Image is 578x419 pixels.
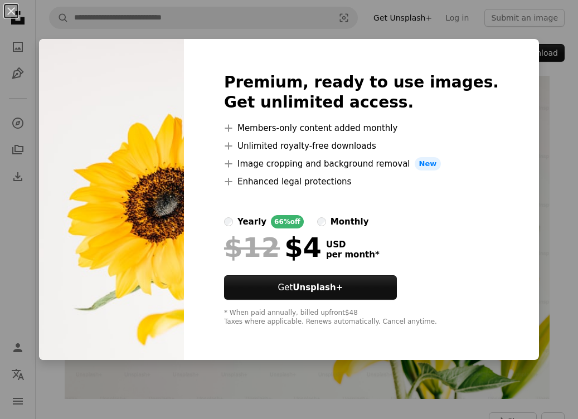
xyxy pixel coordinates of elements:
li: Image cropping and background removal [224,157,499,170]
strong: Unsplash+ [293,282,343,293]
div: yearly [237,215,266,228]
li: Unlimited royalty-free downloads [224,139,499,153]
span: USD [326,240,380,250]
div: * When paid annually, billed upfront $48 Taxes where applicable. Renews automatically. Cancel any... [224,309,499,327]
span: per month * [326,250,380,260]
li: Members-only content added monthly [224,121,499,135]
li: Enhanced legal protections [224,175,499,188]
button: GetUnsplash+ [224,275,397,300]
div: monthly [331,215,369,228]
span: New [415,157,441,170]
img: premium_photo-1676316255037-56f0d11ddeb8 [39,39,184,360]
span: $12 [224,233,280,262]
input: monthly [317,217,326,226]
div: 66% off [271,215,304,228]
h2: Premium, ready to use images. Get unlimited access. [224,72,499,113]
input: yearly66%off [224,217,233,226]
div: $4 [224,233,322,262]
